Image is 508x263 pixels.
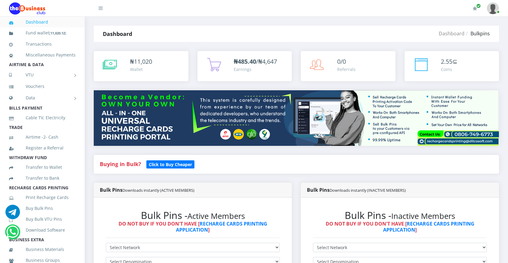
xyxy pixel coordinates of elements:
[391,211,455,221] small: Inactive Members
[146,160,194,168] a: Click to Buy Cheaper
[9,242,76,256] a: Business Materials
[9,90,76,105] a: Data
[9,212,76,226] a: Buy Bulk VTU Pins
[176,220,267,233] a: RECHARGE CARDS PRINTING APPLICATION
[9,26,76,40] a: Fund wallet[11,020.12]
[94,90,499,146] img: multitenant_rcp.png
[106,210,280,221] h2: Bulk Pins -
[234,66,277,72] div: Earnings
[149,162,192,167] b: Click to Buy Cheaper
[103,30,132,37] strong: Dashboard
[473,6,477,11] i: Renew/Upgrade Subscription
[9,2,45,14] img: Logo
[94,51,188,81] a: ₦11,020 Wallet
[6,229,19,239] a: Chat for support
[383,220,474,233] a: RECHARGE CARDS PRINTING APPLICATION
[9,141,76,155] a: Register a Referral
[439,30,464,37] a: Dashboard
[301,51,396,81] a: 0/0 Referrals
[9,191,76,204] a: Print Recharge Cards
[9,201,76,215] a: Buy Bulk Pins
[487,2,499,14] img: User
[9,223,76,237] a: Download Software
[441,57,458,66] div: ⊆
[464,30,490,37] li: Bulkpins
[307,187,406,193] strong: Bulk Pins
[234,57,277,66] span: /₦4,647
[326,220,474,233] strong: DO NOT BUY IF YOU DON'T HAVE [ ]
[330,188,406,193] small: Downloads instantly (INACTIVE MEMBERS)
[476,4,481,8] span: Renew/Upgrade Subscription
[441,57,452,66] span: 2.55
[5,209,20,219] a: Chat for support
[119,220,267,233] strong: DO NOT BUY IF YOU DON'T HAVE [ ]
[9,48,76,62] a: Miscellaneous Payments
[130,57,152,66] div: ₦
[9,79,76,93] a: Vouchers
[313,210,487,221] h2: Bulk Pins -
[50,31,65,35] b: 11,020.12
[337,66,356,72] div: Referrals
[122,188,194,193] small: Downloads instantly (ACTIVE MEMBERS)
[9,37,76,51] a: Transactions
[9,111,76,125] a: Cable TV, Electricity
[441,66,458,72] div: Coins
[49,31,66,35] small: [ ]
[234,57,256,66] b: ₦485.40
[9,15,76,29] a: Dashboard
[9,160,76,174] a: Transfer to Wallet
[187,211,245,221] small: Active Members
[197,51,292,81] a: ₦485.40/₦4,647 Earnings
[337,57,346,66] span: 0/0
[9,67,76,82] a: VTU
[9,171,76,185] a: Transfer to Bank
[9,130,76,144] a: Airtime -2- Cash
[134,57,152,66] span: 11,020
[100,187,194,193] strong: Bulk Pins
[130,66,152,72] div: Wallet
[100,160,141,168] strong: Buying in Bulk?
